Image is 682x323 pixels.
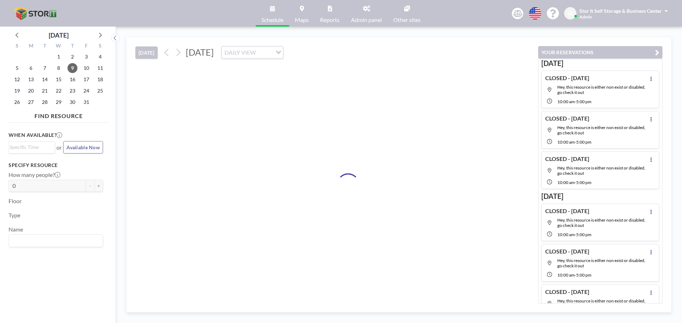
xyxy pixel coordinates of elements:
[10,42,24,51] div: S
[557,272,575,278] span: 10:00 AM
[40,74,50,84] span: Tuesday, October 14, 2025
[9,171,60,178] label: How many people?
[56,144,62,151] span: or
[567,10,574,17] span: S&
[576,272,591,278] span: 5:00 PM
[95,86,105,96] span: Saturday, October 25, 2025
[545,288,589,295] h4: CLOSED - [DATE]
[26,74,36,84] span: Monday, October 13, 2025
[52,42,66,51] div: W
[557,217,645,228] span: Hey, this resource is either non exist or disabled, go check it out
[9,212,20,219] label: Type
[575,272,576,278] span: -
[67,52,77,62] span: Thursday, October 2, 2025
[81,52,91,62] span: Friday, October 3, 2025
[24,42,38,51] div: M
[222,46,283,59] div: Search for option
[9,162,103,168] h3: Specify resource
[63,141,103,154] button: Available Now
[79,42,93,51] div: F
[40,63,50,73] span: Tuesday, October 7, 2025
[40,86,50,96] span: Tuesday, October 21, 2025
[557,125,645,135] span: Hey, this resource is either non exist or disabled, go check it out
[67,86,77,96] span: Thursday, October 23, 2025
[38,42,52,51] div: T
[67,63,77,73] span: Thursday, October 9, 2025
[12,74,22,84] span: Sunday, October 12, 2025
[9,142,55,152] div: Search for option
[576,232,591,237] span: 5:00 PM
[557,99,575,104] span: 10:00 AM
[93,42,107,51] div: S
[575,139,576,145] span: -
[66,144,100,150] span: Available Now
[351,17,382,23] span: Admin panel
[12,86,22,96] span: Sunday, October 19, 2025
[541,59,659,68] h3: [DATE]
[95,63,105,73] span: Saturday, October 11, 2025
[135,46,158,59] button: [DATE]
[545,207,589,215] h4: CLOSED - [DATE]
[81,97,91,107] span: Friday, October 31, 2025
[579,14,592,20] span: Admin
[95,74,105,84] span: Saturday, October 18, 2025
[54,52,64,62] span: Wednesday, October 1, 2025
[26,63,36,73] span: Monday, October 6, 2025
[95,52,105,62] span: Saturday, October 4, 2025
[26,97,36,107] span: Monday, October 27, 2025
[65,42,79,51] div: T
[320,17,340,23] span: Reports
[258,48,271,57] input: Search for option
[557,139,575,145] span: 10:00 AM
[557,84,645,95] span: Hey, this resource is either non exist or disabled, go check it out
[81,63,91,73] span: Friday, October 10, 2025
[11,6,60,21] img: organization-logo
[54,86,64,96] span: Wednesday, October 22, 2025
[186,47,214,57] span: [DATE]
[12,97,22,107] span: Sunday, October 26, 2025
[557,298,645,309] span: Hey, this resource is either non exist or disabled, go check it out
[545,74,589,82] h4: CLOSED - [DATE]
[575,180,576,185] span: -
[576,180,591,185] span: 5:00 PM
[576,139,591,145] span: 5:00 PM
[393,17,421,23] span: Other sites
[54,74,64,84] span: Wednesday, October 15, 2025
[575,99,576,104] span: -
[545,155,589,162] h4: CLOSED - [DATE]
[9,197,22,205] label: Floor
[10,143,51,151] input: Search for option
[557,165,645,176] span: Hey, this resource is either non exist or disabled, go check it out
[538,46,662,59] button: YOUR RESERVATIONS
[40,97,50,107] span: Tuesday, October 28, 2025
[295,17,309,23] span: Maps
[86,180,94,192] button: -
[541,192,659,201] h3: [DATE]
[81,86,91,96] span: Friday, October 24, 2025
[9,235,103,247] div: Search for option
[67,74,77,84] span: Thursday, October 16, 2025
[579,8,662,14] span: Stor It Self Storage & Business Center
[54,97,64,107] span: Wednesday, October 29, 2025
[81,74,91,84] span: Friday, October 17, 2025
[223,48,257,57] span: DAILY VIEW
[575,232,576,237] span: -
[67,97,77,107] span: Thursday, October 30, 2025
[54,63,64,73] span: Wednesday, October 8, 2025
[557,180,575,185] span: 10:00 AM
[49,30,69,40] div: [DATE]
[557,232,575,237] span: 10:00 AM
[9,110,109,119] h4: FIND RESOURCE
[576,99,591,104] span: 5:00 PM
[545,115,589,122] h4: CLOSED - [DATE]
[261,17,283,23] span: Schedule
[12,63,22,73] span: Sunday, October 5, 2025
[557,258,645,268] span: Hey, this resource is either non exist or disabled, go check it out
[10,236,99,245] input: Search for option
[94,180,103,192] button: +
[26,86,36,96] span: Monday, October 20, 2025
[9,226,23,233] label: Name
[545,248,589,255] h4: CLOSED - [DATE]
